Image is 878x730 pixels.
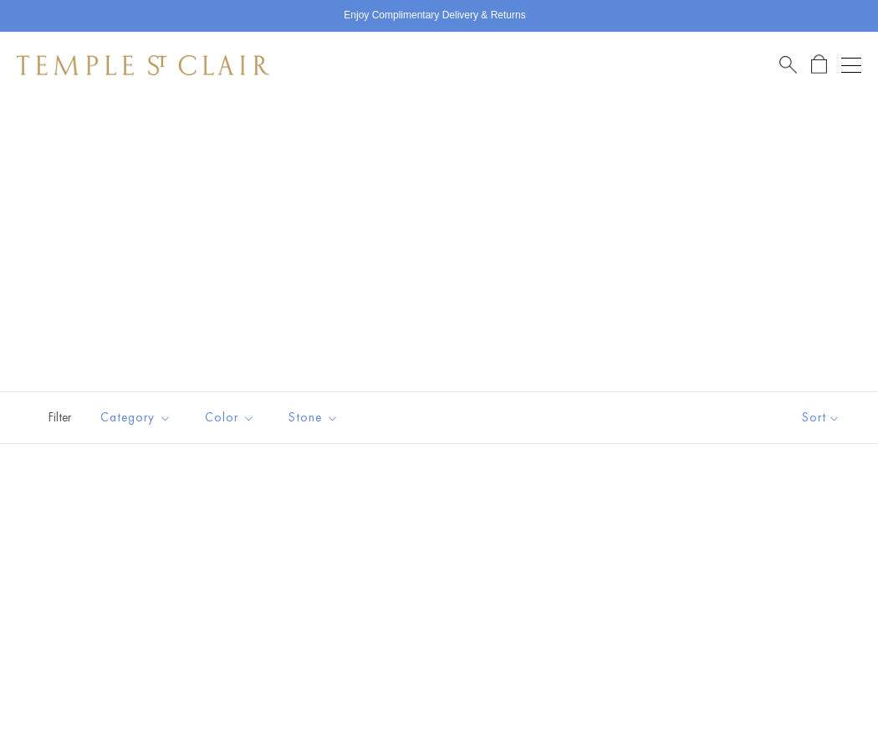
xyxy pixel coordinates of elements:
[92,407,184,428] span: Category
[841,55,861,75] button: Open navigation
[197,407,268,428] span: Color
[192,399,268,436] button: Color
[344,8,525,24] p: Enjoy Complimentary Delivery & Returns
[764,392,878,443] button: Show sort by
[276,399,351,436] button: Stone
[811,54,827,75] a: Open Shopping Bag
[779,54,797,75] a: Search
[280,407,351,428] span: Stone
[88,399,184,436] button: Category
[17,55,269,75] img: Temple St. Clair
